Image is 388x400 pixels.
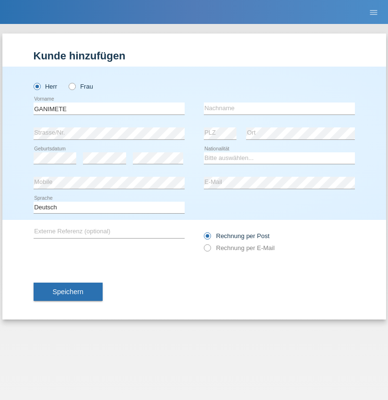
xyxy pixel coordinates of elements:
[364,9,383,15] a: menu
[69,83,93,90] label: Frau
[34,283,103,301] button: Speichern
[34,83,58,90] label: Herr
[34,83,40,89] input: Herr
[204,232,210,244] input: Rechnung per Post
[53,288,83,296] span: Speichern
[69,83,75,89] input: Frau
[34,50,355,62] h1: Kunde hinzufügen
[369,8,378,17] i: menu
[204,232,270,240] label: Rechnung per Post
[204,244,275,251] label: Rechnung per E-Mail
[204,244,210,256] input: Rechnung per E-Mail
